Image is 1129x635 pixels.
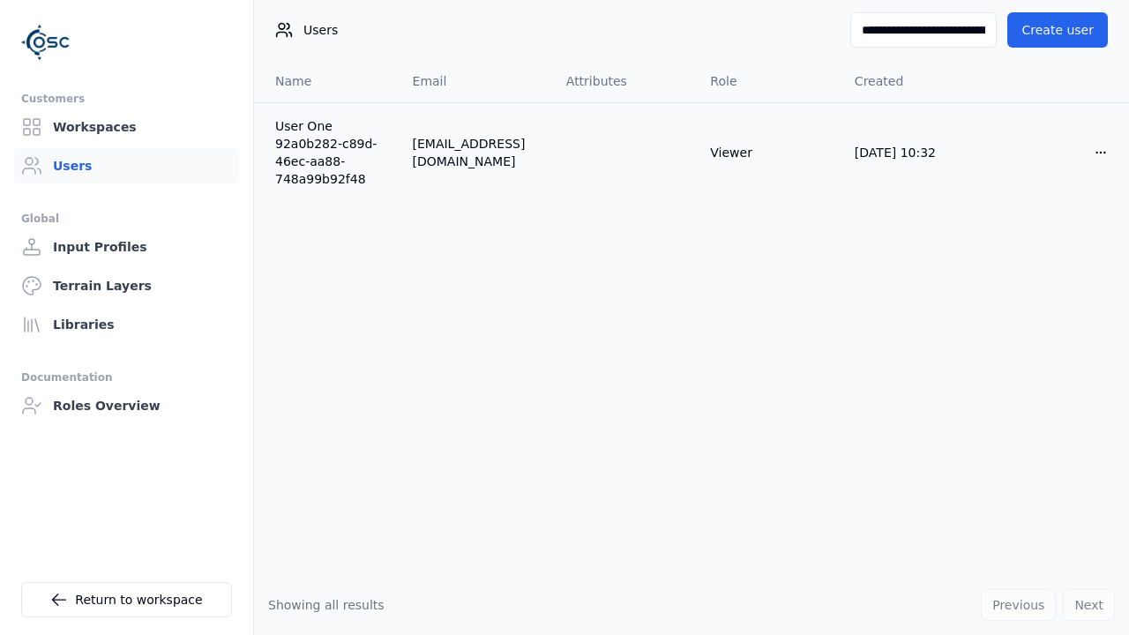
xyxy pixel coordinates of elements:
div: Customers [21,88,232,109]
span: Showing all results [268,598,385,612]
th: Email [399,60,552,102]
th: Created [841,60,985,102]
a: Return to workspace [21,582,232,617]
button: Create user [1007,12,1108,48]
a: Workspaces [14,109,239,145]
th: Role [696,60,841,102]
div: Documentation [21,367,232,388]
th: Name [254,60,399,102]
a: Input Profiles [14,229,239,265]
img: Logo [21,18,71,67]
div: [DATE] 10:32 [855,144,971,161]
span: Users [303,21,338,39]
div: Viewer [710,144,826,161]
div: [EMAIL_ADDRESS][DOMAIN_NAME] [413,135,538,170]
a: Roles Overview [14,388,239,423]
th: Attributes [552,60,697,102]
div: Global [21,208,232,229]
a: User One 92a0b282-c89d-46ec-aa88-748a99b92f48 [275,117,385,188]
a: Libraries [14,307,239,342]
a: Terrain Layers [14,268,239,303]
a: Users [14,148,239,183]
